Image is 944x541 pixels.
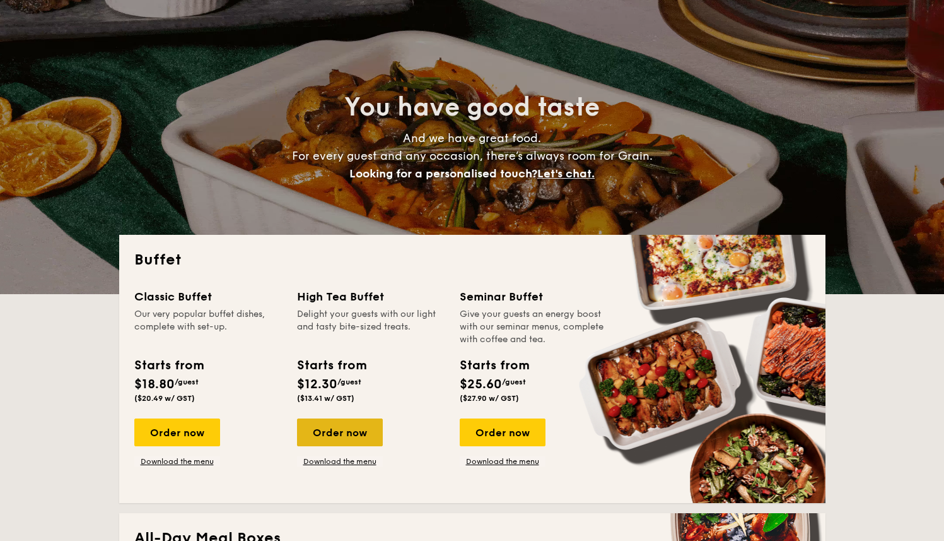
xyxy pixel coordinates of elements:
span: ($27.90 w/ GST) [460,394,519,403]
h2: Buffet [134,250,810,270]
div: Seminar Buffet [460,288,607,306]
span: $18.80 [134,377,175,392]
span: ($13.41 w/ GST) [297,394,354,403]
div: Classic Buffet [134,288,282,306]
div: Our very popular buffet dishes, complete with set-up. [134,308,282,346]
a: Download the menu [134,456,220,467]
div: Give your guests an energy boost with our seminar menus, complete with coffee and tea. [460,308,607,346]
div: Order now [134,419,220,446]
span: ($20.49 w/ GST) [134,394,195,403]
a: Download the menu [460,456,545,467]
span: You have good taste [344,92,600,122]
span: $25.60 [460,377,502,392]
div: Starts from [297,356,366,375]
div: Starts from [134,356,203,375]
span: $12.30 [297,377,337,392]
div: Delight your guests with our light and tasty bite-sized treats. [297,308,445,346]
span: /guest [337,378,361,386]
div: High Tea Buffet [297,288,445,306]
div: Order now [460,419,545,446]
span: Let's chat. [537,167,595,181]
div: Starts from [460,356,528,375]
span: /guest [175,378,199,386]
span: And we have great food. For every guest and any occasion, there’s always room for Grain. [292,131,653,181]
span: Looking for a personalised touch? [349,167,537,181]
div: Order now [297,419,383,446]
span: /guest [502,378,526,386]
a: Download the menu [297,456,383,467]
